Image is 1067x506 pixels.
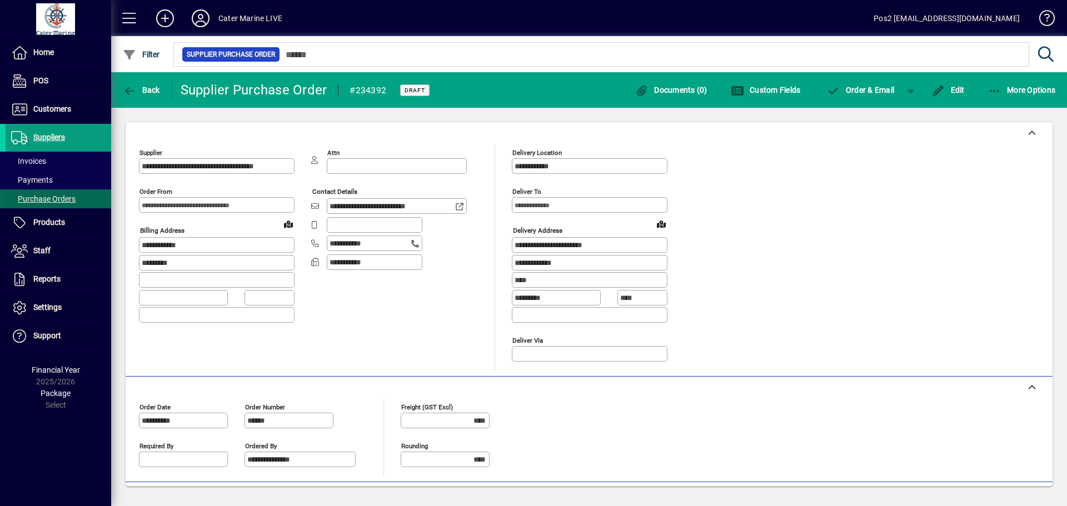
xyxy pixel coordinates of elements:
[245,403,285,410] mat-label: Order number
[350,82,386,99] div: #234392
[821,80,900,100] button: Order & Email
[187,49,275,60] span: Supplier Purchase Order
[512,149,562,157] mat-label: Delivery Location
[33,48,54,57] span: Home
[652,215,670,233] a: View on map
[6,189,111,208] a: Purchase Orders
[33,133,65,142] span: Suppliers
[33,274,61,283] span: Reports
[929,80,968,100] button: Edit
[120,44,163,64] button: Filter
[512,336,543,344] mat-label: Deliver via
[33,303,62,312] span: Settings
[826,86,894,94] span: Order & Email
[245,442,277,449] mat-label: Ordered by
[327,149,340,157] mat-label: Attn
[139,149,162,157] mat-label: Supplier
[6,209,111,237] a: Products
[405,87,425,94] span: Draft
[32,365,80,374] span: Financial Year
[6,67,111,95] a: POS
[6,171,111,189] a: Payments
[6,96,111,123] a: Customers
[635,86,707,94] span: Documents (0)
[731,86,801,94] span: Custom Fields
[401,442,428,449] mat-label: Rounding
[1031,2,1053,38] a: Knowledge Base
[120,80,163,100] button: Back
[41,389,71,398] span: Package
[123,86,160,94] span: Back
[931,86,965,94] span: Edit
[6,237,111,265] a: Staff
[139,188,172,196] mat-label: Order from
[6,152,111,171] a: Invoices
[6,294,111,322] a: Settings
[11,194,76,203] span: Purchase Orders
[6,265,111,293] a: Reports
[401,403,453,410] mat-label: Freight (GST excl)
[11,176,53,184] span: Payments
[33,104,71,113] span: Customers
[988,86,1056,94] span: More Options
[33,246,51,255] span: Staff
[6,322,111,350] a: Support
[6,39,111,67] a: Home
[280,215,297,233] a: View on map
[183,8,218,28] button: Profile
[147,8,183,28] button: Add
[218,9,282,27] div: Cater Marine LIVE
[632,80,710,100] button: Documents (0)
[874,9,1020,27] div: Pos2 [EMAIL_ADDRESS][DOMAIN_NAME]
[181,81,327,99] div: Supplier Purchase Order
[111,80,172,100] app-page-header-button: Back
[33,76,48,85] span: POS
[985,80,1059,100] button: More Options
[33,331,61,340] span: Support
[123,50,160,59] span: Filter
[11,157,46,166] span: Invoices
[139,403,171,410] mat-label: Order date
[33,218,65,227] span: Products
[728,80,804,100] button: Custom Fields
[139,442,173,449] mat-label: Required by
[512,188,541,196] mat-label: Deliver To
